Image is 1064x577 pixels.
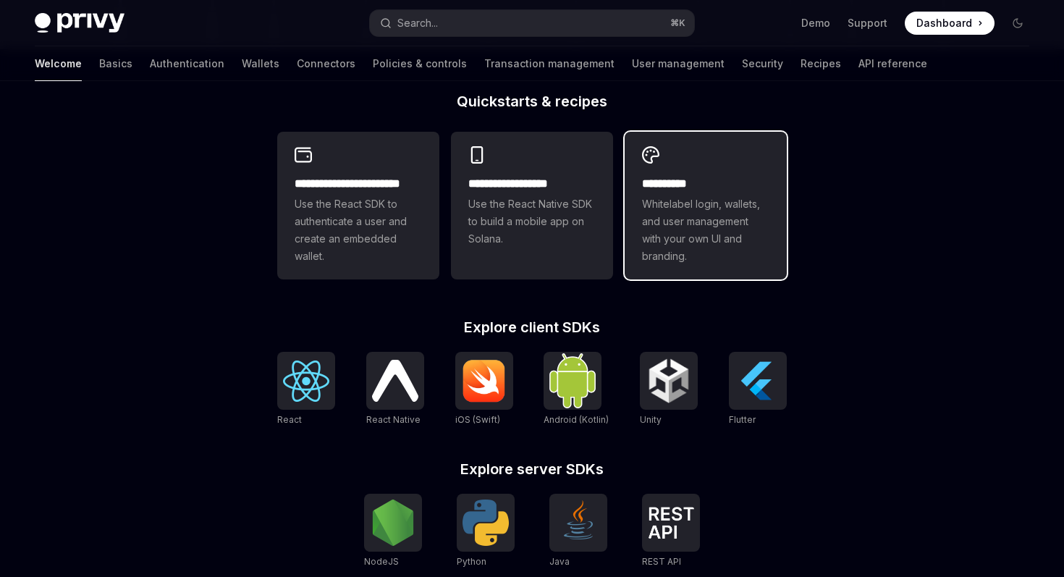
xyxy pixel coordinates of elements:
[916,16,972,30] span: Dashboard
[370,500,416,546] img: NodeJS
[905,12,995,35] a: Dashboard
[364,556,399,567] span: NodeJS
[277,320,787,334] h2: Explore client SDKs
[366,352,424,427] a: React NativeReact Native
[468,195,596,248] span: Use the React Native SDK to build a mobile app on Solana.
[848,16,887,30] a: Support
[397,14,438,32] div: Search...
[801,46,841,81] a: Recipes
[295,195,422,265] span: Use the React SDK to authenticate a user and create an embedded wallet.
[858,46,927,81] a: API reference
[150,46,224,81] a: Authentication
[555,500,601,546] img: Java
[646,358,692,404] img: Unity
[729,352,787,427] a: FlutterFlutter
[544,352,609,427] a: Android (Kotlin)Android (Kotlin)
[283,361,329,402] img: React
[455,352,513,427] a: iOS (Swift)iOS (Swift)
[640,352,698,427] a: UnityUnity
[35,46,82,81] a: Welcome
[632,46,725,81] a: User management
[35,13,124,33] img: dark logo
[742,46,783,81] a: Security
[366,414,421,425] span: React Native
[625,132,787,279] a: **** *****Whitelabel login, wallets, and user management with your own UI and branding.
[457,556,486,567] span: Python
[484,46,615,81] a: Transaction management
[642,195,769,265] span: Whitelabel login, wallets, and user management with your own UI and branding.
[455,414,500,425] span: iOS (Swift)
[801,16,830,30] a: Demo
[735,358,781,404] img: Flutter
[461,359,507,403] img: iOS (Swift)
[549,494,607,569] a: JavaJava
[463,500,509,546] img: Python
[277,462,787,476] h2: Explore server SDKs
[670,17,685,29] span: ⌘ K
[277,94,787,109] h2: Quickstarts & recipes
[457,494,515,569] a: PythonPython
[242,46,279,81] a: Wallets
[372,360,418,401] img: React Native
[549,353,596,408] img: Android (Kotlin)
[640,414,662,425] span: Unity
[549,556,570,567] span: Java
[364,494,422,569] a: NodeJSNodeJS
[544,414,609,425] span: Android (Kotlin)
[277,414,302,425] span: React
[277,352,335,427] a: ReactReact
[99,46,132,81] a: Basics
[370,10,693,36] button: Search...⌘K
[297,46,355,81] a: Connectors
[1006,12,1029,35] button: Toggle dark mode
[373,46,467,81] a: Policies & controls
[642,556,681,567] span: REST API
[729,414,756,425] span: Flutter
[451,132,613,279] a: **** **** **** ***Use the React Native SDK to build a mobile app on Solana.
[642,494,700,569] a: REST APIREST API
[648,507,694,539] img: REST API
